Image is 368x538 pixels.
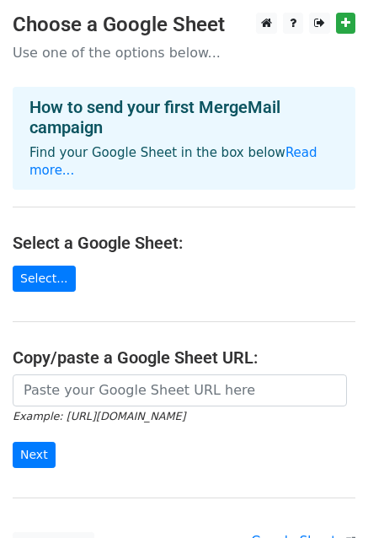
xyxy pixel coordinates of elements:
[13,410,185,422] small: Example: [URL][DOMAIN_NAME]
[29,144,339,180] p: Find your Google Sheet in the box below
[13,13,355,37] h3: Choose a Google Sheet
[13,233,355,253] h4: Select a Google Sheet:
[13,442,56,468] input: Next
[13,374,347,406] input: Paste your Google Sheet URL here
[29,145,317,178] a: Read more...
[13,266,76,292] a: Select...
[13,347,355,368] h4: Copy/paste a Google Sheet URL:
[29,97,339,137] h4: How to send your first MergeMail campaign
[13,44,355,62] p: Use one of the options below...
